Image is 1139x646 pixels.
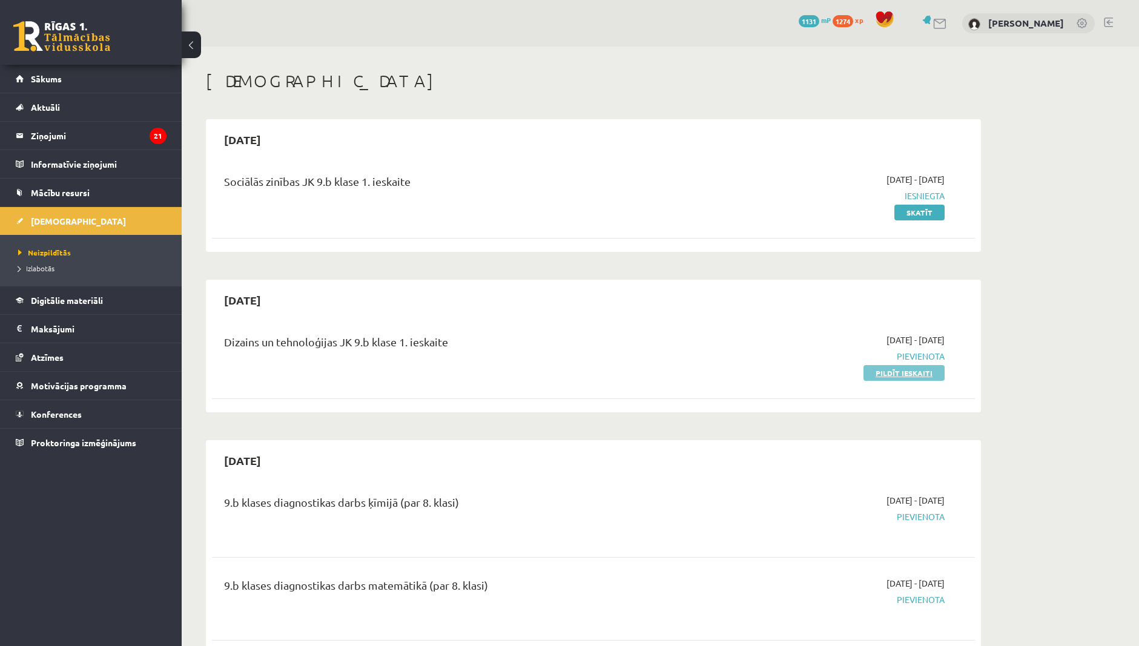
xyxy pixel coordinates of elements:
span: Pievienota [716,593,945,606]
legend: Informatīvie ziņojumi [31,150,167,178]
a: Rīgas 1. Tālmācības vidusskola [13,21,110,51]
span: Mācību resursi [31,187,90,198]
h2: [DATE] [212,125,273,154]
a: Konferences [16,400,167,428]
a: 1131 mP [799,15,831,25]
div: 9.b klases diagnostikas darbs matemātikā (par 8. klasi) [224,577,698,599]
a: Atzīmes [16,343,167,371]
a: Maksājumi [16,315,167,343]
a: Aktuāli [16,93,167,121]
span: xp [855,15,863,25]
a: Informatīvie ziņojumi [16,150,167,178]
h2: [DATE] [212,286,273,314]
span: Proktoringa izmēģinājums [31,437,136,448]
span: Izlabotās [18,263,54,273]
span: Atzīmes [31,352,64,363]
a: Pildīt ieskaiti [863,365,945,381]
a: Izlabotās [18,263,170,274]
div: Sociālās zinības JK 9.b klase 1. ieskaite [224,173,698,196]
span: [DEMOGRAPHIC_DATA] [31,216,126,226]
a: Ziņojumi21 [16,122,167,150]
span: [DATE] - [DATE] [886,173,945,186]
span: Aktuāli [31,102,60,113]
a: Motivācijas programma [16,372,167,400]
a: [DEMOGRAPHIC_DATA] [16,207,167,235]
div: 9.b klases diagnostikas darbs ķīmijā (par 8. klasi) [224,494,698,516]
span: Sākums [31,73,62,84]
img: Milana Ruiz Visocka [968,18,980,30]
legend: Ziņojumi [31,122,167,150]
span: Iesniegta [716,190,945,202]
i: 21 [150,128,167,144]
h2: [DATE] [212,446,273,475]
a: Digitālie materiāli [16,286,167,314]
a: [PERSON_NAME] [988,17,1064,29]
span: [DATE] - [DATE] [886,334,945,346]
span: 1274 [833,15,853,27]
a: Neizpildītās [18,247,170,258]
a: 1274 xp [833,15,869,25]
span: Digitālie materiāli [31,295,103,306]
span: [DATE] - [DATE] [886,494,945,507]
span: Konferences [31,409,82,420]
h1: [DEMOGRAPHIC_DATA] [206,71,981,91]
a: Mācību resursi [16,179,167,206]
span: Pievienota [716,510,945,523]
div: Dizains un tehnoloģijas JK 9.b klase 1. ieskaite [224,334,698,356]
span: Motivācijas programma [31,380,127,391]
span: Pievienota [716,350,945,363]
a: Proktoringa izmēģinājums [16,429,167,456]
legend: Maksājumi [31,315,167,343]
a: Sākums [16,65,167,93]
span: Neizpildītās [18,248,71,257]
a: Skatīt [894,205,945,220]
span: 1131 [799,15,819,27]
span: [DATE] - [DATE] [886,577,945,590]
span: mP [821,15,831,25]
